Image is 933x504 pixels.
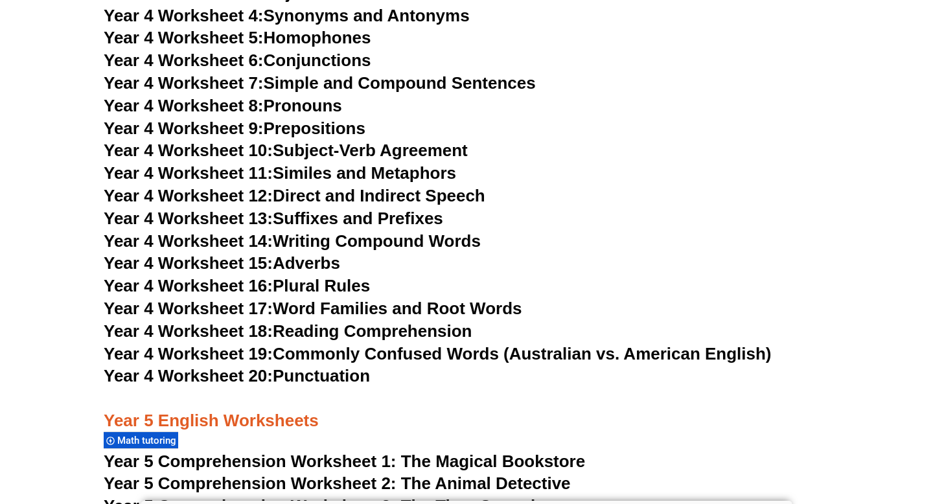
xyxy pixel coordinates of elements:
a: Year 4 Worksheet 9:Prepositions [104,119,365,138]
span: Year 4 Worksheet 6: [104,51,264,70]
a: Year 5 Comprehension Worksheet 2: The Animal Detective [104,474,571,493]
a: Year 4 Worksheet 17:Word Families and Root Words [104,299,522,318]
span: Year 4 Worksheet 9: [104,119,264,138]
span: Year 4 Worksheet 10: [104,141,273,160]
span: Year 4 Worksheet 17: [104,299,273,318]
span: Year 4 Worksheet 15: [104,253,273,273]
span: Year 4 Worksheet 14: [104,231,273,251]
iframe: Chat Widget [868,442,933,504]
a: Year 4 Worksheet 18:Reading Comprehension [104,321,472,341]
span: Year 4 Worksheet 16: [104,276,273,295]
a: Year 4 Worksheet 12:Direct and Indirect Speech [104,186,485,205]
a: Year 4 Worksheet 11:Similes and Metaphors [104,163,456,183]
h3: Year 5 English Worksheets [104,388,829,432]
span: Year 4 Worksheet 12: [104,186,273,205]
span: Year 4 Worksheet 4: [104,6,264,25]
a: Year 4 Worksheet 16:Plural Rules [104,276,370,295]
div: Math tutoring [104,431,178,449]
a: Year 4 Worksheet 19:Commonly Confused Words (Australian vs. American English) [104,344,772,363]
a: Year 4 Worksheet 8:Pronouns [104,96,342,115]
span: Year 4 Worksheet 20: [104,366,273,385]
a: Year 4 Worksheet 20:Punctuation [104,366,370,385]
span: Year 4 Worksheet 7: [104,73,264,93]
span: Year 4 Worksheet 18: [104,321,273,341]
a: Year 4 Worksheet 14:Writing Compound Words [104,231,481,251]
a: Year 4 Worksheet 7:Simple and Compound Sentences [104,73,536,93]
span: Year 4 Worksheet 11: [104,163,273,183]
span: Year 4 Worksheet 8: [104,96,264,115]
span: Year 4 Worksheet 19: [104,344,273,363]
a: Year 4 Worksheet 15:Adverbs [104,253,340,273]
a: Year 4 Worksheet 4:Synonyms and Antonyms [104,6,470,25]
a: Year 4 Worksheet 13:Suffixes and Prefixes [104,209,443,228]
span: Year 4 Worksheet 5: [104,28,264,47]
span: Year 4 Worksheet 13: [104,209,273,228]
a: Year 5 Comprehension Worksheet 1: The Magical Bookstore [104,452,585,471]
a: Year 4 Worksheet 6:Conjunctions [104,51,371,70]
a: Year 4 Worksheet 5:Homophones [104,28,371,47]
a: Year 4 Worksheet 10:Subject-Verb Agreement [104,141,468,160]
span: Math tutoring [117,435,180,446]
